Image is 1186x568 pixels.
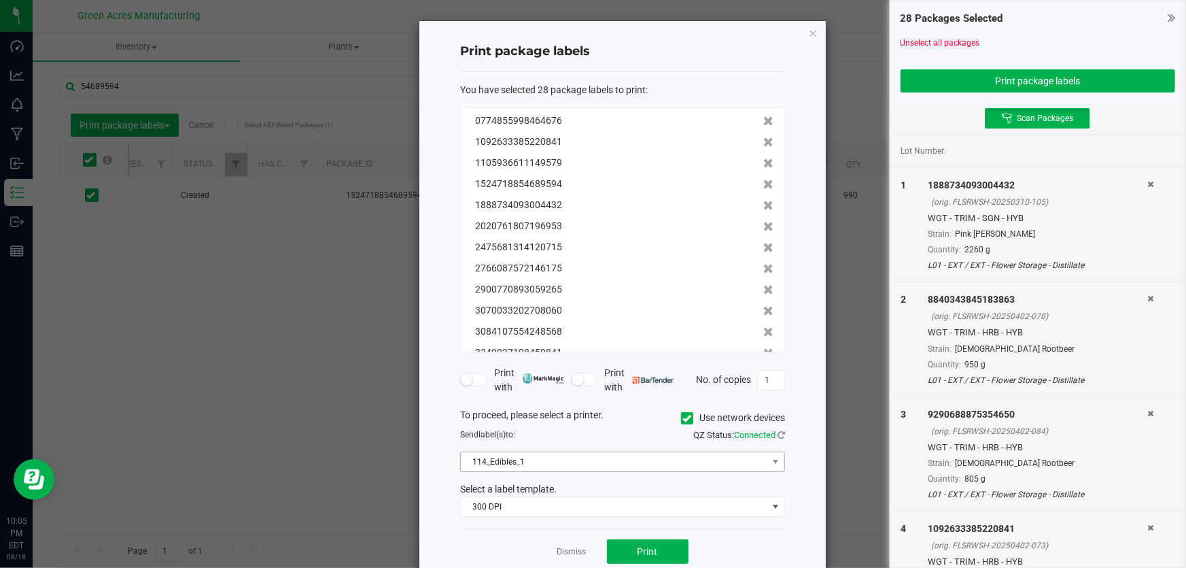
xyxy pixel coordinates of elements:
span: 3070033202708060 [475,305,562,316]
span: 4 [901,523,906,534]
div: WGT - TRIM - SGN - HYB [928,212,1147,225]
button: Print package labels [901,69,1175,93]
span: 1 [901,180,906,190]
span: No. of copies [696,373,751,384]
span: 3084107554248568 [475,326,562,337]
div: (orig. FLSRWSH-20250402-078) [931,310,1147,322]
span: 2020761807196953 [475,220,562,231]
span: Connected [734,430,775,440]
span: Quantity: [928,474,961,484]
span: 114_Edibles_1 [461,452,767,471]
div: 1092633385220841 [928,522,1147,536]
img: bartender.png [633,377,674,384]
span: 2 [901,294,906,305]
span: Strain: [928,229,952,239]
span: Quantity: [928,245,961,254]
span: 3349037198459841 [475,347,562,358]
span: Print [638,546,658,557]
div: L01 - EXT / EXT - Flower Storage - Distillate [928,374,1147,386]
span: 805 g [964,474,986,484]
div: L01 - EXT / EXT - Flower Storage - Distillate [928,259,1147,271]
span: 300 DPI [461,497,767,516]
span: [DEMOGRAPHIC_DATA] Rootbeer [955,458,1075,468]
span: 0774855998464676 [475,115,562,126]
span: Strain: [928,458,952,468]
span: 2475681314120715 [475,241,562,252]
iframe: Resource center [14,459,54,500]
span: 1524718854689594 [475,178,562,189]
div: WGT - TRIM - HRB - HYB [928,326,1147,339]
span: 1105936611149579 [475,157,562,168]
button: Print [607,539,688,564]
span: Pink [PERSON_NAME] [955,229,1035,239]
div: : [460,83,785,97]
div: 9290688875354650 [928,407,1147,422]
span: Scan Packages [1017,113,1073,124]
span: 1888734093004432 [475,199,562,210]
span: You have selected 28 package labels to print [460,84,646,95]
h4: Print package labels [460,43,785,61]
div: (orig. FLSRWSH-20250310-105) [931,196,1147,208]
div: WGT - TRIM - HRB - HYB [928,441,1147,454]
span: [DEMOGRAPHIC_DATA] Rootbeer [955,344,1075,354]
div: (orig. FLSRWSH-20250402-073) [931,539,1147,552]
span: 2260 g [964,245,990,254]
a: Unselect all packages [901,38,980,48]
div: 8840343845183863 [928,293,1147,307]
a: Dismiss [557,546,587,558]
img: mark_magic_cybra.png [523,373,564,384]
span: Quantity: [928,360,961,369]
span: 3 [901,409,906,420]
span: Strain: [928,344,952,354]
span: Send to: [460,430,515,439]
span: Print with [494,366,564,395]
span: 1092633385220841 [475,136,562,147]
span: 2900770893059265 [475,284,562,295]
span: Lot Number: [901,145,946,157]
div: Select a label template. [450,482,795,497]
span: Print with [604,366,674,395]
div: (orig. FLSRWSH-20250402-084) [931,425,1147,437]
span: 2766087572146175 [475,263,562,273]
div: 1888734093004432 [928,178,1147,193]
span: label(s) [478,430,506,439]
div: L01 - EXT / EXT - Flower Storage - Distillate [928,488,1147,501]
span: QZ Status: [693,430,785,440]
span: 950 g [964,360,986,369]
label: Use network devices [681,411,785,425]
div: To proceed, please select a printer. [450,408,795,429]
